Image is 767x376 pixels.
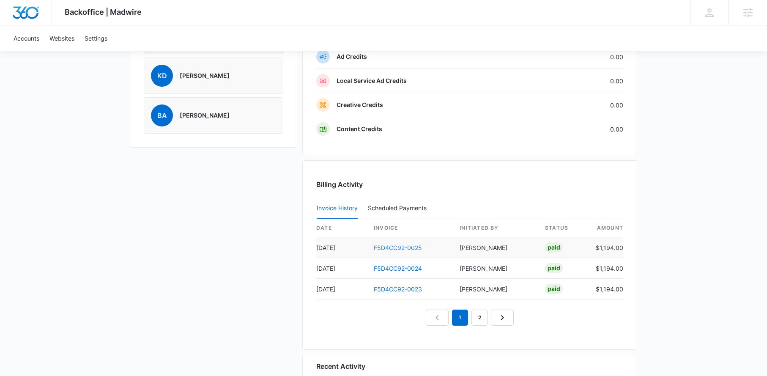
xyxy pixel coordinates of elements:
td: [PERSON_NAME] [453,279,538,299]
div: Paid [545,263,563,273]
th: date [316,219,367,237]
td: 0.00 [534,93,623,117]
a: Settings [79,25,112,51]
p: [PERSON_NAME] [180,71,230,80]
td: $1,194.00 [589,258,623,279]
th: invoice [367,219,453,237]
div: Paid [545,284,563,294]
td: $1,194.00 [589,279,623,299]
div: Paid [545,242,563,252]
td: [PERSON_NAME] [453,258,538,279]
a: F5D4CC92-0023 [374,285,422,293]
td: 0.00 [534,117,623,141]
th: amount [589,219,623,237]
td: 0.00 [534,69,623,93]
td: 0.00 [534,45,623,69]
a: Websites [44,25,79,51]
a: Accounts [8,25,44,51]
th: status [538,219,589,237]
td: $1,194.00 [589,237,623,258]
td: [DATE] [316,279,367,299]
button: Invoice History [317,198,358,219]
p: [PERSON_NAME] [180,111,230,120]
td: [DATE] [316,237,367,258]
h6: Recent Activity [316,361,365,371]
a: F5D4CC92-0025 [374,244,422,251]
td: [DATE] [316,258,367,279]
p: Content Credits [337,125,382,133]
span: BA [151,104,173,126]
td: [PERSON_NAME] [453,237,538,258]
p: Creative Credits [337,101,383,109]
em: 1 [452,310,468,326]
div: Scheduled Payments [368,205,430,211]
a: F5D4CC92-0024 [374,265,422,272]
a: Next Page [491,310,514,326]
a: Page 2 [471,310,488,326]
p: Ad Credits [337,52,367,61]
span: KD [151,65,173,87]
h3: Billing Activity [316,179,623,189]
span: Backoffice | Madwire [65,8,142,16]
p: Local Service Ad Credits [337,77,407,85]
nav: Pagination [426,310,514,326]
th: Initiated By [453,219,538,237]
